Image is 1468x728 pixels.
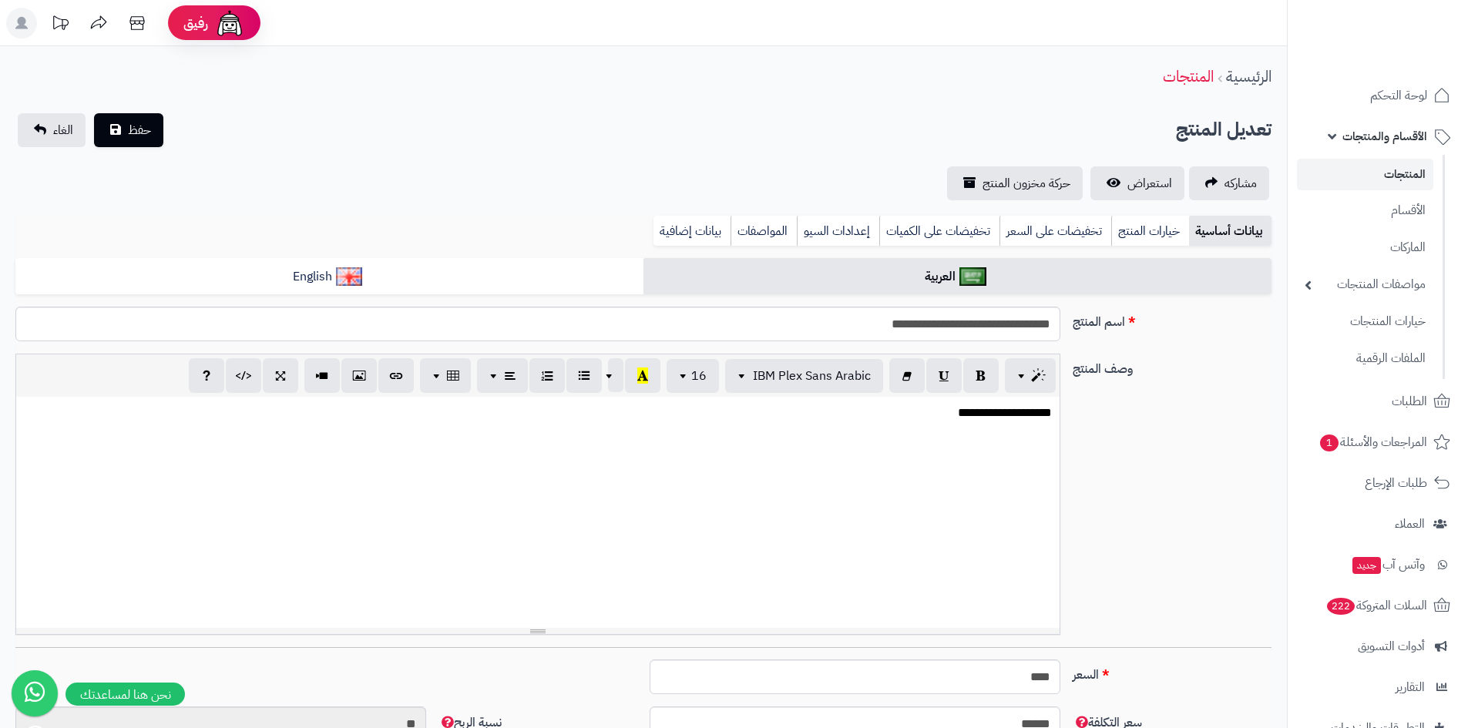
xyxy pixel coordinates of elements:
span: التقارير [1396,676,1425,698]
a: المواصفات [731,216,797,247]
button: 16 [667,359,719,393]
a: استعراض [1090,166,1184,200]
a: English [15,258,643,296]
a: مواصفات المنتجات [1297,268,1433,301]
span: 16 [691,367,707,385]
span: حفظ [128,121,151,139]
a: أدوات التسويق [1297,628,1459,665]
span: وآتس آب [1351,554,1425,575]
span: أدوات التسويق [1358,636,1425,657]
a: الماركات [1297,231,1433,264]
a: تحديثات المنصة [41,8,79,42]
a: طلبات الإرجاع [1297,465,1459,502]
a: خيارات المنتجات [1297,305,1433,338]
a: وآتس آبجديد [1297,546,1459,583]
button: حفظ [94,113,163,147]
span: مشاركه [1224,174,1257,193]
img: ai-face.png [214,8,245,39]
a: الرئيسية [1226,65,1271,88]
a: الغاء [18,113,86,147]
a: المنتجات [1297,159,1433,190]
a: المراجعات والأسئلة1 [1297,424,1459,461]
a: بيانات أساسية [1189,216,1271,247]
a: خيارات المنتج [1111,216,1189,247]
label: وصف المنتج [1067,354,1278,378]
a: العربية [643,258,1271,296]
a: تخفيضات على السعر [999,216,1111,247]
a: الأقسام [1297,194,1433,227]
span: 222 [1327,598,1355,615]
span: الأقسام والمنتجات [1342,126,1427,147]
a: إعدادات السيو [797,216,879,247]
a: بيانات إضافية [653,216,731,247]
label: السعر [1067,659,1278,684]
span: السلات المتروكة [1325,595,1427,616]
span: الغاء [53,121,73,139]
span: IBM Plex Sans Arabic [753,367,871,385]
span: حركة مخزون المنتج [983,174,1070,193]
img: العربية [959,267,986,286]
a: مشاركه [1189,166,1269,200]
h2: تعديل المنتج [1176,114,1271,146]
img: English [336,267,363,286]
span: المراجعات والأسئلة [1319,431,1427,453]
button: IBM Plex Sans Arabic [725,359,883,393]
a: السلات المتروكة222 [1297,587,1459,624]
a: الطلبات [1297,383,1459,420]
span: 1 [1320,434,1339,451]
a: لوحة التحكم [1297,77,1459,114]
span: جديد [1352,557,1381,574]
span: رفيق [183,14,208,32]
a: العملاء [1297,505,1459,542]
a: تخفيضات على الكميات [879,216,999,247]
span: لوحة التحكم [1370,85,1427,106]
span: استعراض [1127,174,1172,193]
a: حركة مخزون المنتج [947,166,1083,200]
a: التقارير [1297,669,1459,706]
label: اسم المنتج [1067,307,1278,331]
a: الملفات الرقمية [1297,342,1433,375]
span: الطلبات [1392,391,1427,412]
span: طلبات الإرجاع [1365,472,1427,494]
span: العملاء [1395,513,1425,535]
a: المنتجات [1163,65,1214,88]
